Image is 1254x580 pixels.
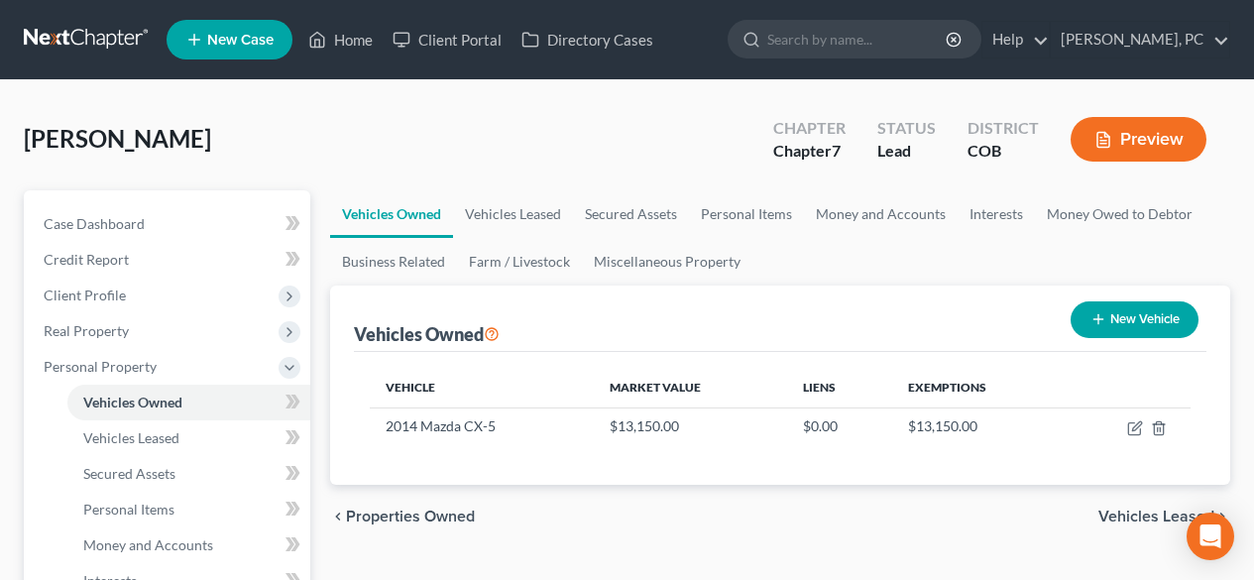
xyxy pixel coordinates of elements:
[83,465,175,482] span: Secured Assets
[982,22,1049,58] a: Help
[67,456,310,492] a: Secured Assets
[383,22,512,58] a: Client Portal
[877,117,936,140] div: Status
[968,117,1039,140] div: District
[67,385,310,420] a: Vehicles Owned
[44,251,129,268] span: Credit Report
[83,429,179,446] span: Vehicles Leased
[1098,509,1230,524] button: Vehicles Leased chevron_right
[330,509,346,524] i: chevron_left
[44,215,145,232] span: Case Dashboard
[1071,117,1206,162] button: Preview
[67,492,310,527] a: Personal Items
[298,22,383,58] a: Home
[44,287,126,303] span: Client Profile
[787,407,892,445] td: $0.00
[787,368,892,407] th: Liens
[354,322,500,346] div: Vehicles Owned
[773,140,846,163] div: Chapter
[582,238,752,286] a: Miscellaneous Property
[594,368,788,407] th: Market Value
[767,21,949,58] input: Search by name...
[892,407,1066,445] td: $13,150.00
[594,407,788,445] td: $13,150.00
[330,238,457,286] a: Business Related
[892,368,1066,407] th: Exemptions
[804,190,958,238] a: Money and Accounts
[773,117,846,140] div: Chapter
[24,124,211,153] span: [PERSON_NAME]
[330,509,475,524] button: chevron_left Properties Owned
[573,190,689,238] a: Secured Assets
[1098,509,1214,524] span: Vehicles Leased
[1071,301,1198,338] button: New Vehicle
[512,22,663,58] a: Directory Cases
[83,536,213,553] span: Money and Accounts
[1214,509,1230,524] i: chevron_right
[370,368,593,407] th: Vehicle
[44,322,129,339] span: Real Property
[83,501,174,518] span: Personal Items
[1187,513,1234,560] div: Open Intercom Messenger
[83,394,182,410] span: Vehicles Owned
[44,358,157,375] span: Personal Property
[689,190,804,238] a: Personal Items
[28,206,310,242] a: Case Dashboard
[67,420,310,456] a: Vehicles Leased
[28,242,310,278] a: Credit Report
[330,190,453,238] a: Vehicles Owned
[1035,190,1204,238] a: Money Owed to Debtor
[1051,22,1229,58] a: [PERSON_NAME], PC
[67,527,310,563] a: Money and Accounts
[832,141,841,160] span: 7
[207,33,274,48] span: New Case
[346,509,475,524] span: Properties Owned
[958,190,1035,238] a: Interests
[877,140,936,163] div: Lead
[370,407,593,445] td: 2014 Mazda CX-5
[453,190,573,238] a: Vehicles Leased
[968,140,1039,163] div: COB
[457,238,582,286] a: Farm / Livestock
